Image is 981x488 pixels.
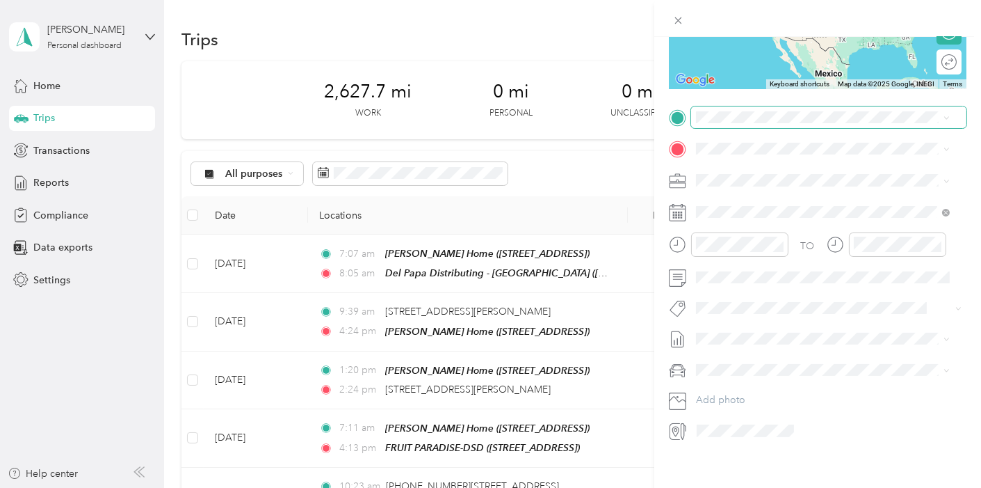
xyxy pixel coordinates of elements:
[800,239,814,253] div: TO
[672,71,718,89] a: Open this area in Google Maps (opens a new window)
[903,410,981,488] iframe: Everlance-gr Chat Button Frame
[838,80,934,88] span: Map data ©2025 Google, INEGI
[770,79,829,89] button: Keyboard shortcuts
[672,71,718,89] img: Google
[691,391,966,410] button: Add photo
